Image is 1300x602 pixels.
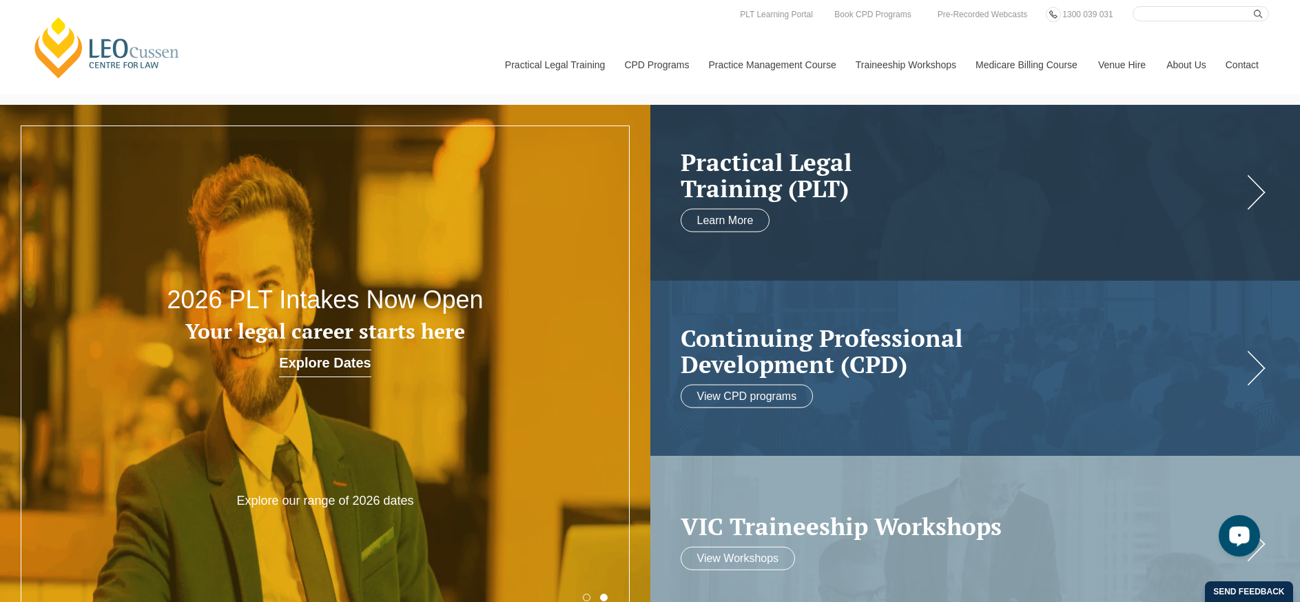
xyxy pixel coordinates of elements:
iframe: LiveChat chat widget [1208,510,1266,568]
h2: 2026 PLT Intakes Now Open [130,286,520,314]
a: Practical LegalTraining (PLT) [681,148,1243,201]
a: View Workshops [681,547,796,570]
a: Continuing ProfessionalDevelopment (CPD) [681,324,1243,377]
a: Traineeship Workshops [845,35,965,94]
a: About Us [1156,35,1215,94]
a: Practice Management Course [699,35,845,94]
a: CPD Programs [614,35,698,94]
a: VIC Traineeship Workshops [681,513,1243,540]
a: Medicare Billing Course [965,35,1088,94]
p: Explore our range of 2026 dates [195,493,455,509]
a: PLT Learning Portal [736,7,816,22]
h2: Practical Legal Training (PLT) [681,148,1243,201]
h3: Your legal career starts here [130,320,520,343]
button: 2 [600,594,608,601]
a: [PERSON_NAME] Centre for Law [31,15,183,80]
a: 1300 039 031 [1059,7,1116,22]
a: Pre-Recorded Webcasts [934,7,1031,22]
a: Practical Legal Training [495,35,615,94]
button: 1 [583,594,590,601]
span: 1300 039 031 [1062,10,1113,19]
a: Book CPD Programs [831,7,914,22]
a: View CPD programs [681,384,814,408]
a: Explore Dates [279,350,371,377]
h2: Continuing Professional Development (CPD) [681,324,1243,377]
a: Learn More [681,208,770,232]
a: Contact [1215,35,1269,94]
a: Venue Hire [1088,35,1156,94]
